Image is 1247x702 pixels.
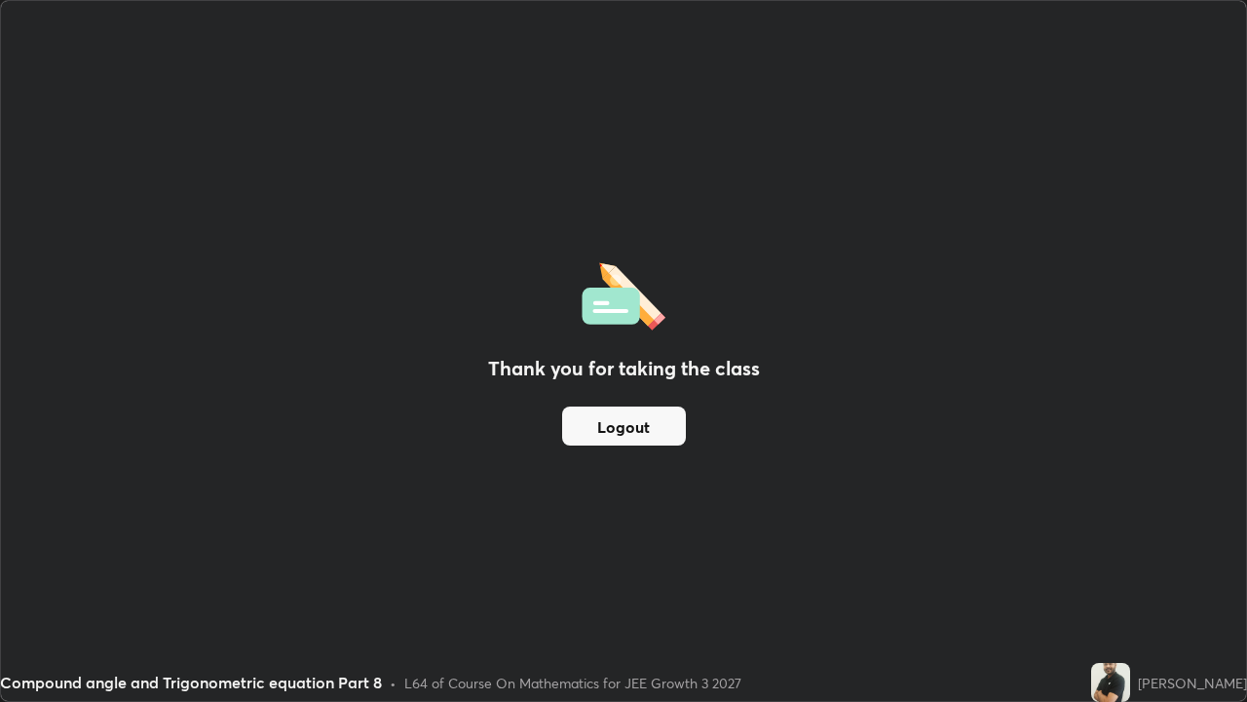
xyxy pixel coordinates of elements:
[1138,673,1247,693] div: [PERSON_NAME]
[562,407,686,446] button: Logout
[488,354,760,383] h2: Thank you for taking the class
[582,256,665,331] img: offlineFeedback.1438e8b3.svg
[1091,663,1130,702] img: d3a77f6480ef436aa699e2456eb71494.jpg
[390,673,397,693] div: •
[404,673,741,693] div: L64 of Course On Mathematics for JEE Growth 3 2027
